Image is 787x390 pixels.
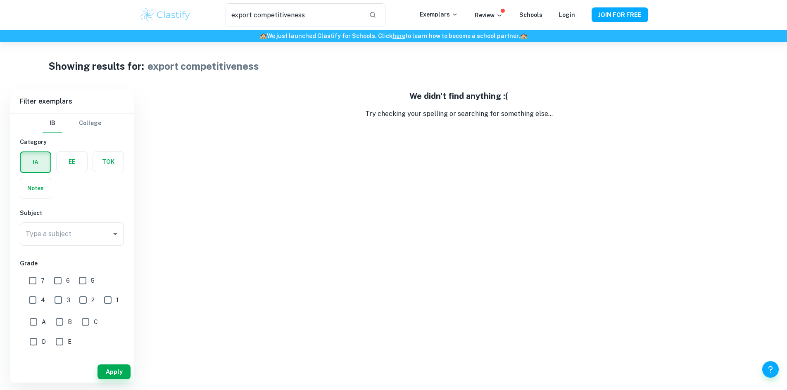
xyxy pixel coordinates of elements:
button: Apply [97,364,131,379]
span: D [42,337,46,346]
span: 🏫 [260,33,267,39]
p: Review [475,11,503,20]
span: A [42,317,46,326]
button: Open [109,228,121,240]
button: College [79,113,101,133]
h5: We didn't find anything :( [140,90,777,102]
span: B [68,317,72,326]
h6: We just launched Clastify for Schools. Click to learn how to become a school partner. [2,31,785,40]
a: Schools [519,12,542,18]
h6: Category [20,137,124,147]
h1: Showing results for: [48,59,144,73]
span: 6 [66,276,70,285]
button: JOIN FOR FREE [592,7,648,22]
button: Help and Feedback [762,361,779,378]
span: 7 [41,276,45,285]
p: Exemplars [420,10,458,19]
span: 2 [91,295,95,305]
img: Clastify logo [139,7,192,23]
span: 3 [67,295,70,305]
button: Notes [20,178,51,198]
a: here [392,33,405,39]
button: IA [21,152,50,172]
span: 5 [91,276,95,285]
button: TOK [93,152,124,172]
p: Try checking your spelling or searching for something else... [140,109,777,119]
div: Filter type choice [43,113,101,133]
span: 1 [116,295,119,305]
span: E [68,337,71,346]
h6: Grade [20,259,124,268]
span: 4 [41,295,45,305]
h6: Filter exemplars [10,90,134,113]
span: 🏫 [520,33,527,39]
input: Search for any exemplars... [226,3,362,26]
span: C [94,317,98,326]
h6: Subject [20,208,124,217]
button: IB [43,113,62,133]
button: EE [57,152,87,172]
a: Login [559,12,575,18]
h1: export competitiveness [147,59,259,73]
